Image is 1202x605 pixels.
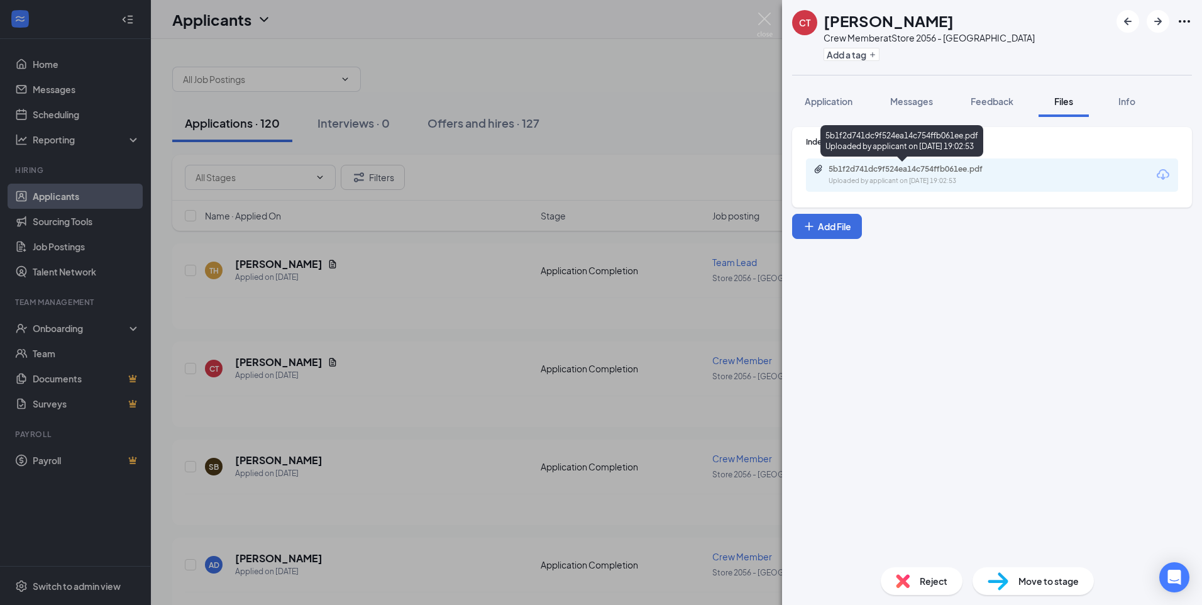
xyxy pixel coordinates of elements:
svg: ArrowLeftNew [1120,14,1135,29]
svg: Ellipses [1177,14,1192,29]
svg: Download [1155,167,1171,182]
svg: Plus [869,51,876,58]
span: Files [1054,96,1073,107]
div: Indeed Resume [806,136,1178,147]
div: Crew Member at Store 2056 - [GEOGRAPHIC_DATA] [824,31,1035,44]
div: Uploaded by applicant on [DATE] 19:02:53 [829,176,1017,186]
svg: Plus [803,220,815,233]
div: Open Intercom Messenger [1159,562,1189,592]
span: Info [1118,96,1135,107]
span: Messages [890,96,933,107]
span: Application [805,96,852,107]
h1: [PERSON_NAME] [824,10,954,31]
span: Reject [920,574,947,588]
svg: ArrowRight [1150,14,1166,29]
button: ArrowLeftNew [1117,10,1139,33]
button: Add FilePlus [792,214,862,239]
svg: Paperclip [813,164,824,174]
div: CT [799,16,810,29]
span: Move to stage [1018,574,1079,588]
button: PlusAdd a tag [824,48,879,61]
a: Paperclip5b1f2d741dc9f524ea14c754ffb061ee.pdfUploaded by applicant on [DATE] 19:02:53 [813,164,1017,186]
button: ArrowRight [1147,10,1169,33]
span: Feedback [971,96,1013,107]
div: 5b1f2d741dc9f524ea14c754ffb061ee.pdf Uploaded by applicant on [DATE] 19:02:53 [820,125,983,157]
div: 5b1f2d741dc9f524ea14c754ffb061ee.pdf [829,164,1005,174]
